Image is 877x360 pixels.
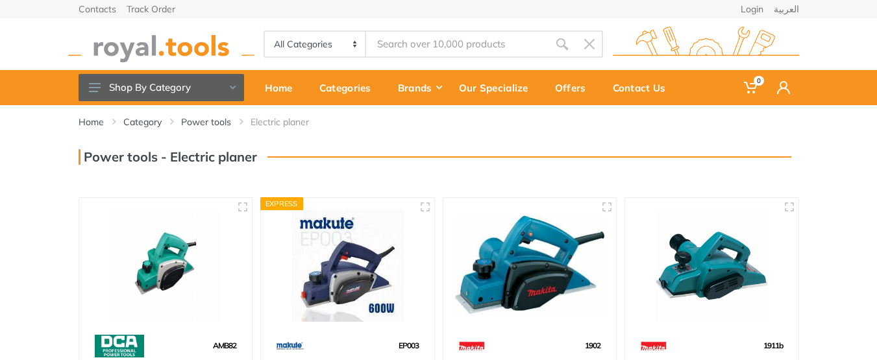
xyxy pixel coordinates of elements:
[91,210,241,322] img: Royal Tools - Electric Planer 500 W 82mm
[123,115,162,128] a: Category
[450,70,546,105] a: Our Specialize
[735,70,768,105] a: 0
[79,115,799,128] nav: breadcrumb
[256,70,310,105] a: Home
[585,341,600,350] span: 1902
[604,70,684,105] a: Contact Us
[741,5,763,14] a: Login
[546,70,604,105] a: Offers
[79,5,116,14] a: Contacts
[181,115,231,128] a: Power tools
[546,74,604,101] div: Offers
[455,210,605,322] img: Royal Tools - Power Planer 580 w
[459,335,485,357] img: 42.webp
[389,74,450,101] div: Brands
[277,335,304,357] img: 59.webp
[79,74,244,101] button: Shop By Category
[613,27,799,62] img: royal.tools Logo
[310,74,389,101] div: Categories
[399,341,419,350] span: EP003
[79,149,257,165] h3: Power tools - Electric planer
[604,74,684,101] div: Contact Us
[366,30,548,58] input: Site search
[127,5,175,14] a: Track Order
[763,341,783,350] span: 1911b
[774,5,799,14] a: العربية
[260,197,303,210] div: Express
[256,74,310,101] div: Home
[213,341,236,350] span: AMB82
[637,210,787,322] img: Royal Tools - Electric Planer 840 W
[450,74,546,101] div: Our Specialize
[265,32,367,56] select: Category
[754,76,764,86] span: 0
[310,70,389,105] a: Categories
[95,335,144,357] img: 58.webp
[79,115,104,128] a: Home
[273,210,423,322] img: Royal Tools - 600W electric Planer
[641,335,667,357] img: 42.webp
[68,27,254,62] img: royal.tools Logo
[251,115,328,128] li: Electric planer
